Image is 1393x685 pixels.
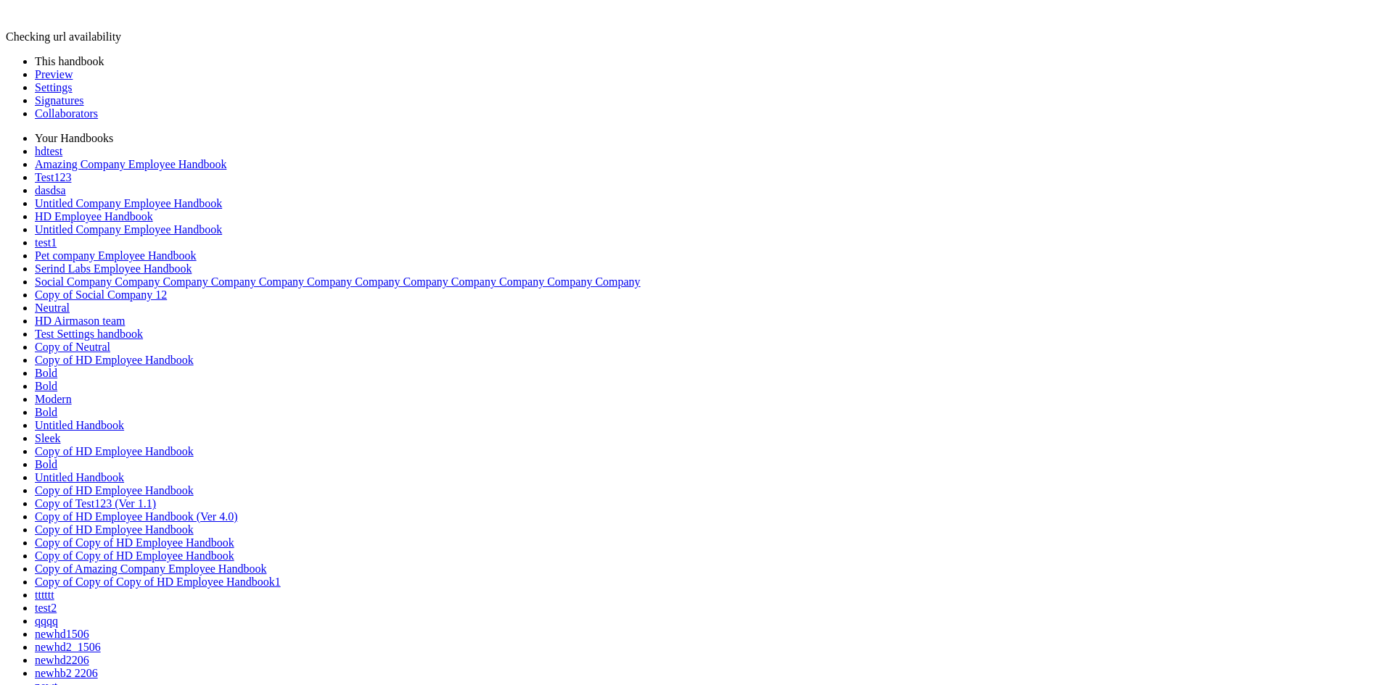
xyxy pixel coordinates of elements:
a: Amazing Company Employee Handbook [35,158,226,170]
a: Copy of Copy of HD Employee Handbook [35,536,234,549]
a: Copy of HD Employee Handbook [35,354,194,366]
span: Checking url availability [6,30,121,43]
a: qqqq [35,615,58,627]
a: Copy of HD Employee Handbook [35,484,194,497]
a: newhb2 2206 [35,667,98,679]
a: Untitled Company Employee Handbook [35,197,222,209]
a: Bold [35,406,57,418]
a: hdtest [35,145,62,157]
a: Untitled Handbook [35,471,124,483]
a: Bold [35,380,57,392]
a: Pet company Employee Handbook [35,249,197,262]
a: Test123 [35,171,71,183]
a: Settings [35,81,73,94]
a: Bold [35,367,57,379]
a: Neutral [35,302,70,314]
a: Copy of Amazing Company Employee Handbook [35,562,267,575]
a: Sleek [35,432,61,444]
a: Test Settings handbook [35,328,143,340]
a: Copy of Test123 (Ver 1.1) [35,497,156,510]
a: Collaborators [35,107,98,120]
a: Modern [35,393,72,405]
a: newhd2206 [35,654,89,666]
a: tttttt [35,589,54,601]
a: dasdsa [35,184,66,196]
a: Copy of HD Employee Handbook [35,523,194,536]
a: Social Company Company Company Company Company Company Company Company Company Company Company Co... [35,275,641,288]
a: Untitled Company Employee Handbook [35,223,222,236]
a: Copy of Copy of Copy of HD Employee Handbook1 [35,576,281,588]
a: test2 [35,602,57,614]
a: newhd2_1506 [35,641,101,653]
a: Copy of HD Employee Handbook [35,445,194,457]
a: Copy of Neutral [35,341,110,353]
a: HD Airmason team [35,315,125,327]
a: HD Employee Handbook [35,210,153,223]
a: Preview [35,68,73,80]
a: test1 [35,236,57,249]
a: Serind Labs Employee Handbook [35,262,192,275]
a: Signatures [35,94,84,107]
a: Untitled Handbook [35,419,124,431]
li: Your Handbooks [35,132,1387,145]
a: newhd1506 [35,628,89,640]
a: Bold [35,458,57,470]
a: Copy of Copy of HD Employee Handbook [35,549,234,562]
li: This handbook [35,55,1387,68]
a: Copy of Social Company 12 [35,288,167,301]
a: Copy of HD Employee Handbook (Ver 4.0) [35,510,238,523]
